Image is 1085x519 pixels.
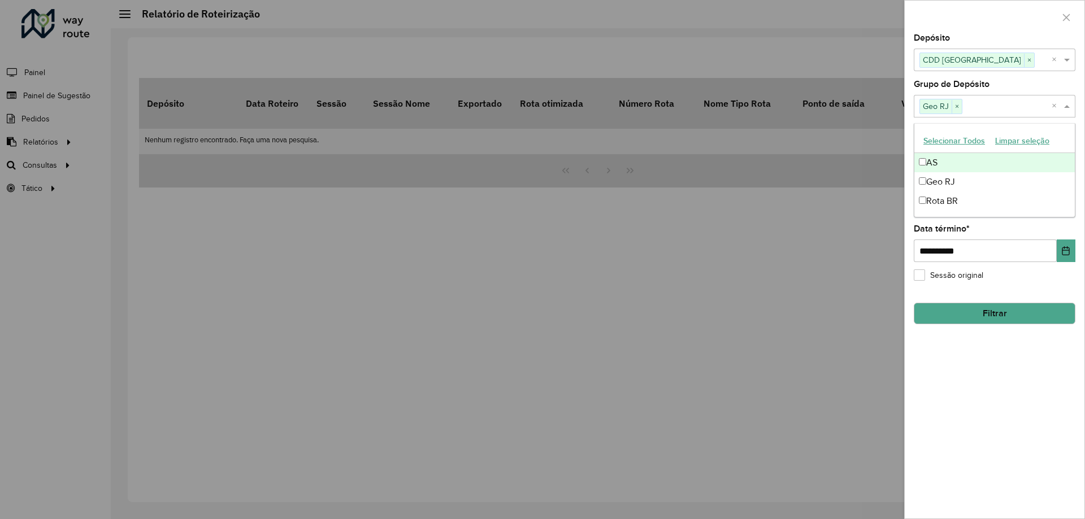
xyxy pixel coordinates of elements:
div: AS [914,153,1075,172]
label: Grupo de Depósito [914,77,989,91]
span: Geo RJ [920,99,952,113]
span: CDD [GEOGRAPHIC_DATA] [920,53,1024,67]
button: Limpar seleção [990,132,1054,150]
ng-dropdown-panel: Options list [914,123,1075,217]
button: Selecionar Todos [918,132,990,150]
div: Rota BR [914,191,1075,211]
label: Depósito [914,31,950,45]
span: Clear all [1052,99,1061,113]
span: Clear all [1052,53,1061,67]
label: Data término [914,222,970,235]
span: × [1024,54,1034,67]
span: × [952,100,962,114]
div: Geo RJ [914,172,1075,191]
label: Sessão original [914,269,983,281]
button: Choose Date [1057,239,1075,262]
button: Filtrar [914,303,1075,324]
